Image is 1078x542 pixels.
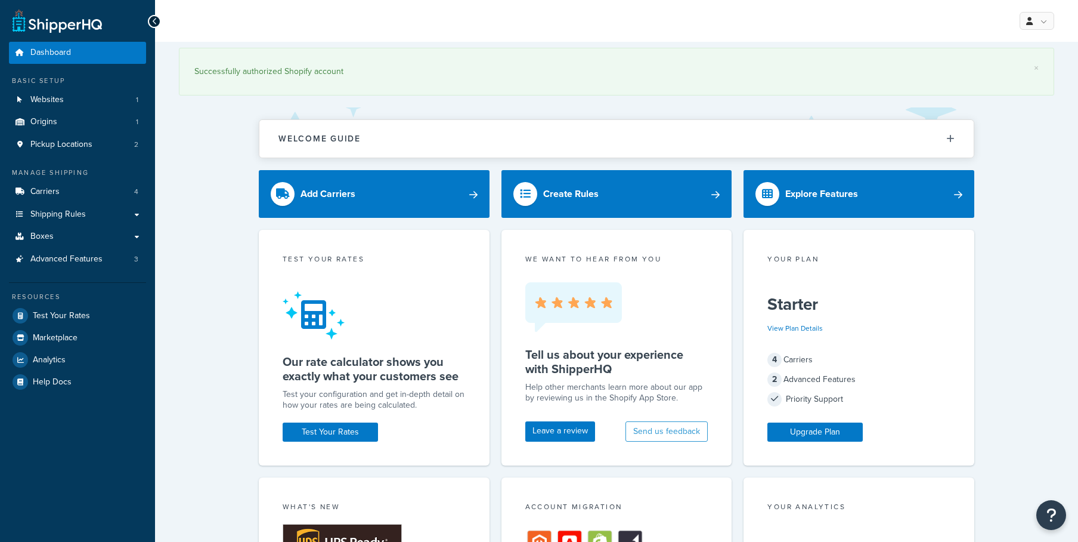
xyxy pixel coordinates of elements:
span: Boxes [30,232,54,242]
div: Carriers [767,352,950,368]
div: Your Plan [767,254,950,267]
span: 2 [767,372,782,387]
div: Your Analytics [767,501,950,515]
a: Boxes [9,226,146,248]
span: Origins [30,117,57,127]
span: Shipping Rules [30,210,86,220]
span: 1 [136,117,138,127]
span: Websites [30,95,64,105]
a: × [1034,63,1039,73]
span: 4 [134,187,138,197]
span: 4 [767,353,782,367]
a: Add Carriers [259,170,490,218]
div: Explore Features [785,186,858,202]
div: Basic Setup [9,76,146,86]
div: Manage Shipping [9,168,146,178]
a: Test Your Rates [9,305,146,327]
li: Origins [9,111,146,133]
div: Test your rates [283,254,466,267]
p: we want to hear from you [525,254,708,264]
button: Send us feedback [625,421,708,442]
h5: Starter [767,295,950,314]
span: 3 [134,254,138,264]
a: Websites1 [9,89,146,111]
span: 2 [134,140,138,150]
a: Shipping Rules [9,204,146,226]
a: Carriers4 [9,181,146,203]
span: Carriers [30,187,60,197]
a: Marketplace [9,327,146,349]
span: Test Your Rates [33,311,90,321]
button: Open Resource Center [1036,500,1066,530]
div: Successfully authorized Shopify account [194,63,1039,80]
span: Advanced Features [30,254,103,264]
a: Help Docs [9,371,146,393]
span: Help Docs [33,377,72,387]
a: Explore Features [744,170,974,218]
a: Pickup Locations2 [9,134,146,156]
span: Marketplace [33,333,78,343]
li: Carriers [9,181,146,203]
div: Priority Support [767,391,950,408]
span: 1 [136,95,138,105]
div: Account Migration [525,501,708,515]
li: Advanced Features [9,248,146,270]
div: Resources [9,292,146,302]
div: Add Carriers [301,186,355,202]
span: Pickup Locations [30,140,92,150]
a: Analytics [9,349,146,371]
a: Origins1 [9,111,146,133]
a: Create Rules [501,170,732,218]
button: Welcome Guide [259,120,974,158]
li: Pickup Locations [9,134,146,156]
a: View Plan Details [767,323,823,334]
div: What's New [283,501,466,515]
div: Advanced Features [767,371,950,388]
div: Test your configuration and get in-depth detail on how your rates are being calculated. [283,389,466,411]
h5: Our rate calculator shows you exactly what your customers see [283,355,466,383]
a: Upgrade Plan [767,423,863,442]
h5: Tell us about your experience with ShipperHQ [525,347,708,376]
a: Test Your Rates [283,423,378,442]
span: Analytics [33,355,66,365]
a: Dashboard [9,42,146,64]
a: Advanced Features3 [9,248,146,270]
h2: Welcome Guide [278,134,361,143]
a: Leave a review [525,421,595,442]
li: Websites [9,89,146,111]
p: Help other merchants learn more about our app by reviewing us in the Shopify App Store. [525,382,708,404]
span: Dashboard [30,48,71,58]
div: Create Rules [543,186,599,202]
